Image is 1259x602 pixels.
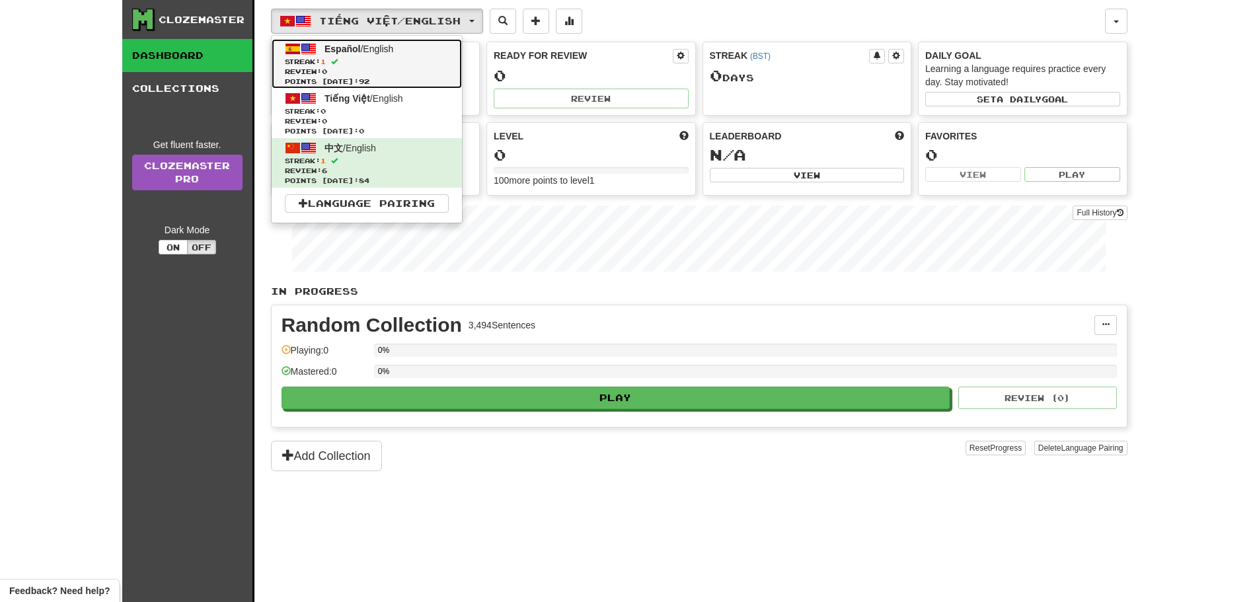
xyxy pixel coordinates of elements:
[285,116,449,126] span: Review: 0
[132,223,243,237] div: Dark Mode
[925,147,1120,163] div: 0
[271,9,483,34] button: Tiếng Việt/English
[272,89,462,138] a: Tiếng Việt/EnglishStreak:0 Review:0Points [DATE]:0
[324,44,393,54] span: / English
[285,194,449,213] a: Language Pairing
[282,365,367,387] div: Mastered: 0
[710,49,870,62] div: Streak
[187,240,216,254] button: Off
[9,584,110,597] span: Open feedback widget
[710,67,905,85] div: Day s
[324,143,343,153] span: 中文
[925,62,1120,89] div: Learning a language requires practice every day. Stay motivated!
[710,66,722,85] span: 0
[958,387,1117,409] button: Review (0)
[494,49,673,62] div: Ready for Review
[710,145,746,164] span: N/A
[494,89,689,108] button: Review
[285,156,449,166] span: Streak:
[1073,206,1127,220] button: Full History
[966,441,1026,455] button: ResetProgress
[895,130,904,143] span: This week in points, UTC
[324,93,403,104] span: / English
[272,39,462,89] a: Español/EnglishStreak:1 Review:0Points [DATE]:92
[285,126,449,136] span: Points [DATE]: 0
[710,168,905,182] button: View
[285,166,449,176] span: Review: 6
[272,138,462,188] a: 中文/EnglishStreak:1 Review:6Points [DATE]:84
[710,130,782,143] span: Leaderboard
[271,285,1127,298] p: In Progress
[159,13,245,26] div: Clozemaster
[321,157,326,165] span: 1
[324,44,360,54] span: Español
[469,319,535,332] div: 3,494 Sentences
[285,57,449,67] span: Streak:
[122,39,252,72] a: Dashboard
[282,344,367,365] div: Playing: 0
[319,15,461,26] span: Tiếng Việt / English
[925,49,1120,62] div: Daily Goal
[285,106,449,116] span: Streak:
[321,57,326,65] span: 1
[494,67,689,84] div: 0
[324,143,376,153] span: / English
[122,72,252,105] a: Collections
[523,9,549,34] button: Add sentence to collection
[132,138,243,151] div: Get fluent faster.
[925,167,1021,182] button: View
[324,93,370,104] span: Tiếng Việt
[285,176,449,186] span: Points [DATE]: 84
[925,92,1120,106] button: Seta dailygoal
[282,315,462,335] div: Random Collection
[1034,441,1127,455] button: DeleteLanguage Pairing
[490,9,516,34] button: Search sentences
[285,77,449,87] span: Points [DATE]: 92
[1061,443,1123,453] span: Language Pairing
[494,130,523,143] span: Level
[271,441,382,471] button: Add Collection
[159,240,188,254] button: On
[990,443,1022,453] span: Progress
[1024,167,1120,182] button: Play
[321,107,326,115] span: 0
[556,9,582,34] button: More stats
[285,67,449,77] span: Review: 0
[925,130,1120,143] div: Favorites
[750,52,771,61] a: (BST)
[494,147,689,163] div: 0
[494,174,689,187] div: 100 more points to level 1
[132,155,243,190] a: ClozemasterPro
[997,94,1042,104] span: a daily
[282,387,950,409] button: Play
[679,130,689,143] span: Score more points to level up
